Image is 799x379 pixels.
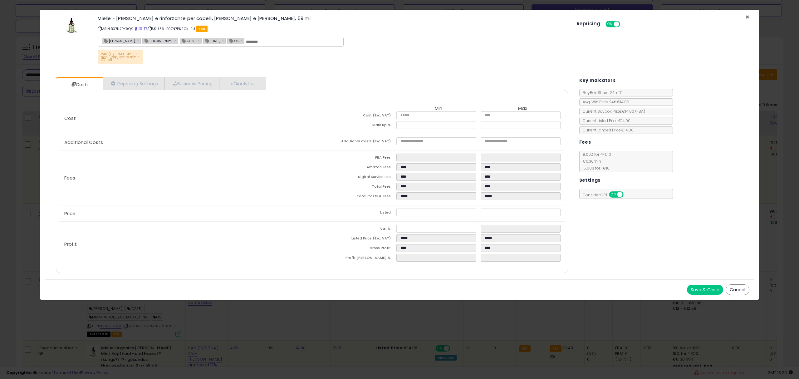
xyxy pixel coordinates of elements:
[180,38,196,43] span: CC VL
[577,21,602,26] h5: Repricing:
[635,109,645,114] span: ( FBA )
[59,175,312,180] p: Fees
[687,285,723,295] button: Save & Close
[396,106,481,111] th: Min
[580,99,629,105] span: Avg. Win Price 24h: €14.00
[580,118,630,123] span: Current Listed Price: €14.00
[606,22,614,27] span: ON
[579,138,591,146] h5: Fees
[745,12,749,22] span: ×
[59,211,312,216] p: Price
[312,163,396,173] td: Amazon Fees
[312,173,396,183] td: Digital Service Fee
[312,154,396,163] td: FBA Fees
[312,209,396,218] td: Listed
[312,137,396,147] td: Additional Costs (Exc. VAT)
[580,192,632,198] span: Consider CPT:
[98,50,143,64] p: PAN (8/11 NA) +4% 33 sad | lmp, set to min - 177 left
[98,16,567,21] h3: Mielle - [PERSON_NAME] e rinforzante per capelli, [PERSON_NAME] e [PERSON_NAME], 59 ml
[580,127,634,133] span: Current Landed Price: €14.00
[143,38,173,43] span: HBADIST-Yumi
[165,77,219,90] a: Business Pricing
[228,38,239,43] span: OS
[59,140,312,145] p: Additional Costs
[174,37,178,43] a: ×
[312,244,396,254] td: Gross Profit
[102,38,135,43] span: [PERSON_NAME]
[56,78,102,91] a: Costs
[622,109,645,114] span: €14.00
[312,192,396,202] td: Total Costs & Fees
[726,284,749,295] button: Cancel
[481,106,565,111] th: Max
[222,37,226,43] a: ×
[619,22,629,27] span: OFF
[580,159,601,164] span: €0.30 min
[579,176,600,184] h5: Settings
[62,16,81,35] img: 31nbhXzJSyL._SL60_.jpg
[580,90,622,95] span: BuyBox Share 24h: 11%
[580,109,645,114] span: Current Buybox Price:
[139,26,142,31] a: All offer listings
[59,116,312,121] p: Cost
[312,121,396,131] td: Mark up %
[312,254,396,263] td: Profit [PERSON_NAME] %
[580,165,610,171] span: 15.00 % for > €10
[240,37,244,43] a: ×
[103,77,165,90] a: Repricing Settings
[203,38,220,43] span: [DATE]
[219,77,265,90] a: Analytics
[134,26,138,31] a: BuyBox page
[312,111,396,121] td: Cost (Exc. VAT)
[579,76,616,84] h5: Key Indicators
[137,37,140,43] a: ×
[580,152,611,171] span: 8.00 % for <= €10
[312,234,396,244] td: Listed Price (Exc. VAT)
[198,37,201,43] a: ×
[196,26,208,32] span: FBA
[610,192,617,197] span: ON
[622,192,632,197] span: OFF
[98,24,567,34] p: ASIN: B07N7PK9QK | SKU: 36-B07N7PK9QK-EU
[312,225,396,234] td: Vat %
[59,242,312,247] p: Profit
[312,183,396,192] td: Total Fees
[143,26,147,31] a: Your listing only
